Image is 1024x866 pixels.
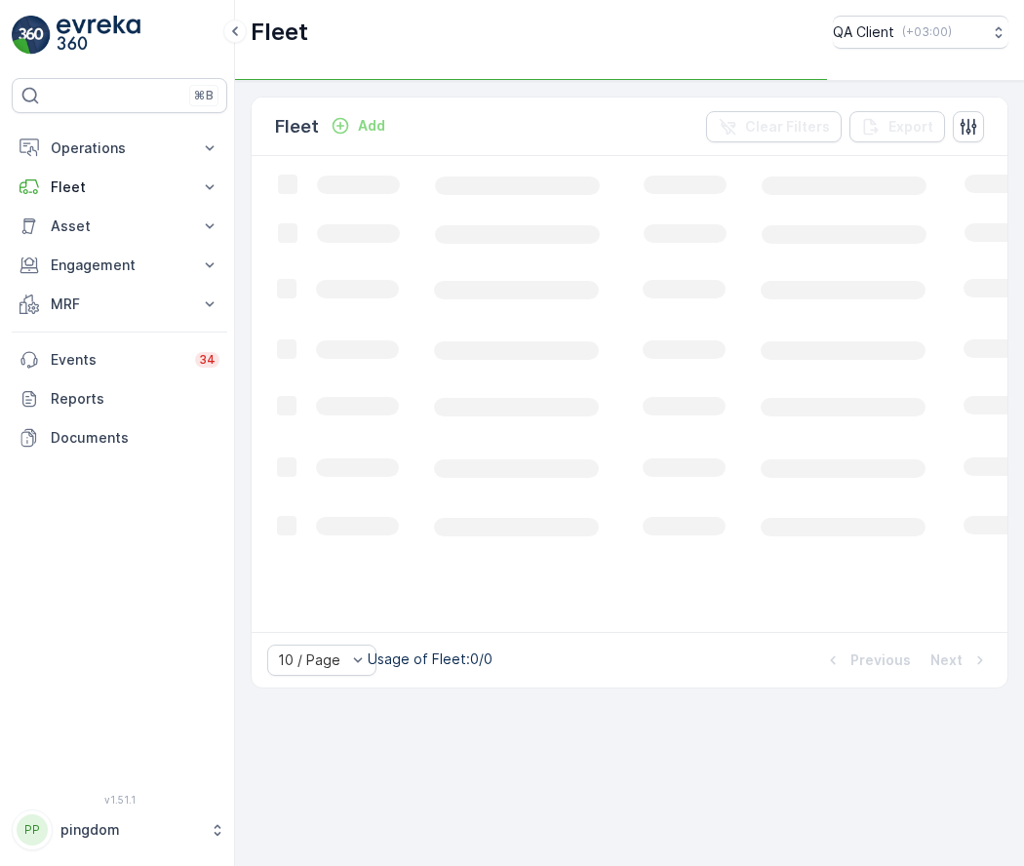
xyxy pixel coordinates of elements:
[17,814,48,846] div: PP
[902,24,952,40] p: ( +03:00 )
[51,256,188,275] p: Engagement
[12,379,227,418] a: Reports
[12,16,51,55] img: logo
[12,246,227,285] button: Engagement
[51,389,219,409] p: Reports
[51,138,188,158] p: Operations
[821,649,913,672] button: Previous
[12,129,227,168] button: Operations
[12,418,227,457] a: Documents
[275,113,319,140] p: Fleet
[51,177,188,197] p: Fleet
[199,352,216,368] p: 34
[51,295,188,314] p: MRF
[60,820,200,840] p: pingdom
[323,114,393,138] button: Add
[833,16,1008,49] button: QA Client(+03:00)
[928,649,992,672] button: Next
[57,16,140,55] img: logo_light-DOdMpM7g.png
[12,809,227,850] button: PPpingdom
[850,650,911,670] p: Previous
[51,428,219,448] p: Documents
[833,22,894,42] p: QA Client
[51,216,188,236] p: Asset
[930,650,963,670] p: Next
[12,285,227,324] button: MRF
[358,116,385,136] p: Add
[849,111,945,142] button: Export
[12,794,227,806] span: v 1.51.1
[12,207,227,246] button: Asset
[51,350,183,370] p: Events
[194,88,214,103] p: ⌘B
[12,340,227,379] a: Events34
[745,117,830,137] p: Clear Filters
[12,168,227,207] button: Fleet
[706,111,842,142] button: Clear Filters
[251,17,308,48] p: Fleet
[888,117,933,137] p: Export
[368,649,492,669] p: Usage of Fleet : 0/0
